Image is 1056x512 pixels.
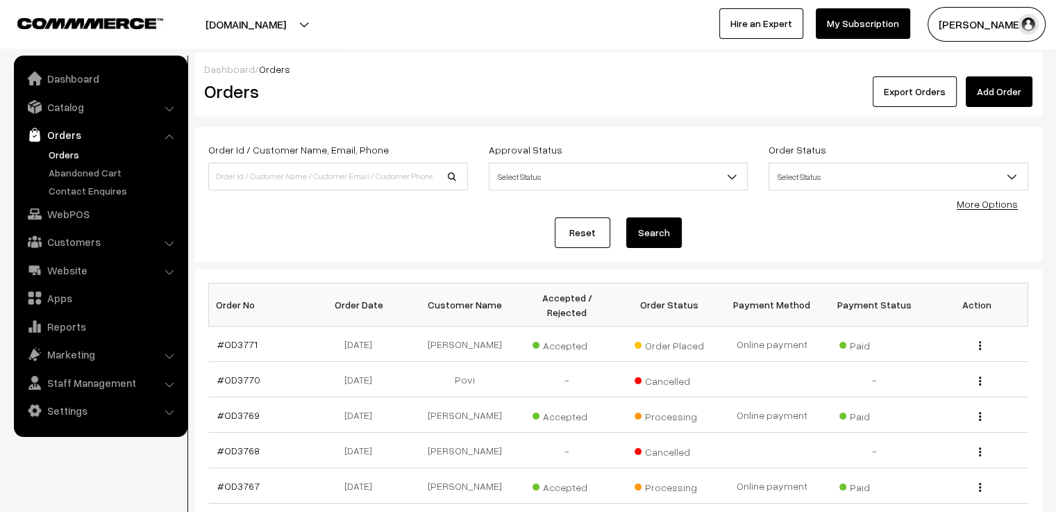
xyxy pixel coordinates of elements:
[979,447,981,456] img: Menu
[17,314,183,339] a: Reports
[516,362,619,397] td: -
[157,7,335,42] button: [DOMAIN_NAME]
[966,76,1032,107] a: Add Order
[626,217,682,248] button: Search
[721,283,823,327] th: Payment Method
[204,81,467,102] h2: Orders
[45,165,183,180] a: Abandoned Cart
[489,165,748,189] span: Select Status
[1018,14,1039,35] img: user
[823,433,926,468] td: -
[217,338,258,350] a: #OD3771
[719,8,803,39] a: Hire an Expert
[209,283,312,327] th: Order No
[979,341,981,350] img: Menu
[925,283,1028,327] th: Action
[217,409,260,421] a: #OD3769
[17,66,183,91] a: Dashboard
[721,327,823,362] td: Online payment
[957,198,1018,210] a: More Options
[208,163,468,190] input: Order Id / Customer Name / Customer Email / Customer Phone
[414,327,517,362] td: [PERSON_NAME]
[311,327,414,362] td: [DATE]
[311,397,414,433] td: [DATE]
[414,468,517,504] td: [PERSON_NAME]
[533,477,602,495] span: Accepted
[635,477,704,495] span: Processing
[635,335,704,353] span: Order Placed
[259,63,290,75] span: Orders
[839,335,909,353] span: Paid
[311,283,414,327] th: Order Date
[516,433,619,468] td: -
[533,335,602,353] span: Accepted
[17,122,183,147] a: Orders
[635,441,704,459] span: Cancelled
[489,142,562,157] label: Approval Status
[823,362,926,397] td: -
[721,397,823,433] td: Online payment
[516,283,619,327] th: Accepted / Rejected
[721,468,823,504] td: Online payment
[208,142,389,157] label: Order Id / Customer Name, Email, Phone
[619,283,721,327] th: Order Status
[823,283,926,327] th: Payment Status
[873,76,957,107] button: Export Orders
[979,412,981,421] img: Menu
[839,406,909,424] span: Paid
[17,398,183,423] a: Settings
[17,258,183,283] a: Website
[414,397,517,433] td: [PERSON_NAME]
[533,406,602,424] span: Accepted
[816,8,910,39] a: My Subscription
[979,377,981,386] img: Menu
[555,217,610,248] a: Reset
[414,283,517,327] th: Customer Name
[414,362,517,397] td: Povi
[17,286,183,311] a: Apps
[217,480,260,492] a: #OD3767
[217,445,260,456] a: #OD3768
[17,18,163,28] img: COMMMERCE
[204,63,255,75] a: Dashboard
[17,201,183,226] a: WebPOS
[17,94,183,119] a: Catalog
[311,362,414,397] td: [DATE]
[17,342,183,367] a: Marketing
[17,229,183,254] a: Customers
[217,374,260,386] a: #OD3770
[45,183,183,198] a: Contact Enquires
[928,7,1046,42] button: [PERSON_NAME] C
[45,147,183,162] a: Orders
[17,370,183,395] a: Staff Management
[204,62,1032,76] div: /
[17,14,139,31] a: COMMMERCE
[839,477,909,495] span: Paid
[635,406,704,424] span: Processing
[311,468,414,504] td: [DATE]
[769,142,826,157] label: Order Status
[414,433,517,468] td: [PERSON_NAME]
[769,163,1028,190] span: Select Status
[311,433,414,468] td: [DATE]
[489,163,748,190] span: Select Status
[769,165,1028,189] span: Select Status
[635,370,704,388] span: Cancelled
[979,483,981,492] img: Menu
